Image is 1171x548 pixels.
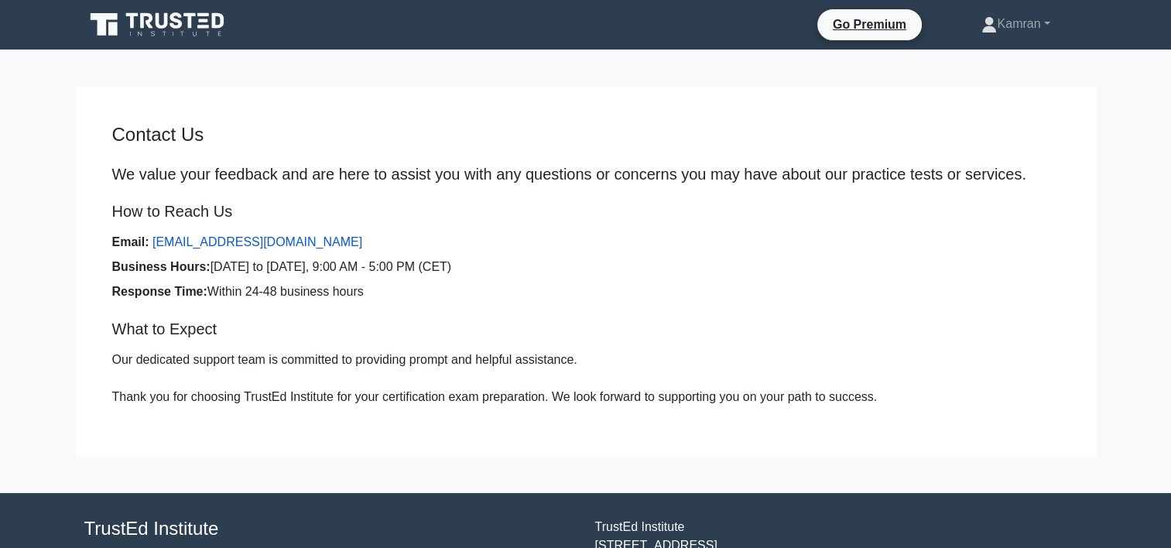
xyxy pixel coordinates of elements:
[944,9,1087,39] a: Kamran
[112,202,1060,221] h5: How to Reach Us
[112,124,1060,146] h4: Contact Us
[112,235,149,248] strong: Email:
[112,285,207,298] strong: Response Time:
[112,260,211,273] strong: Business Hours:
[112,351,1060,369] p: Our dedicated support team is committed to providing prompt and helpful assistance.
[112,283,1060,301] li: Within 24-48 business hours
[112,258,1060,276] li: [DATE] to [DATE], 9:00 AM - 5:00 PM (CET)
[112,388,1060,406] p: Thank you for choosing TrustEd Institute for your certification exam preparation. We look forward...
[112,320,1060,338] h5: What to Expect
[152,235,362,248] a: [EMAIL_ADDRESS][DOMAIN_NAME]
[823,15,916,34] a: Go Premium
[84,518,577,540] h4: TrustEd Institute
[112,165,1060,183] p: We value your feedback and are here to assist you with any questions or concerns you may have abo...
